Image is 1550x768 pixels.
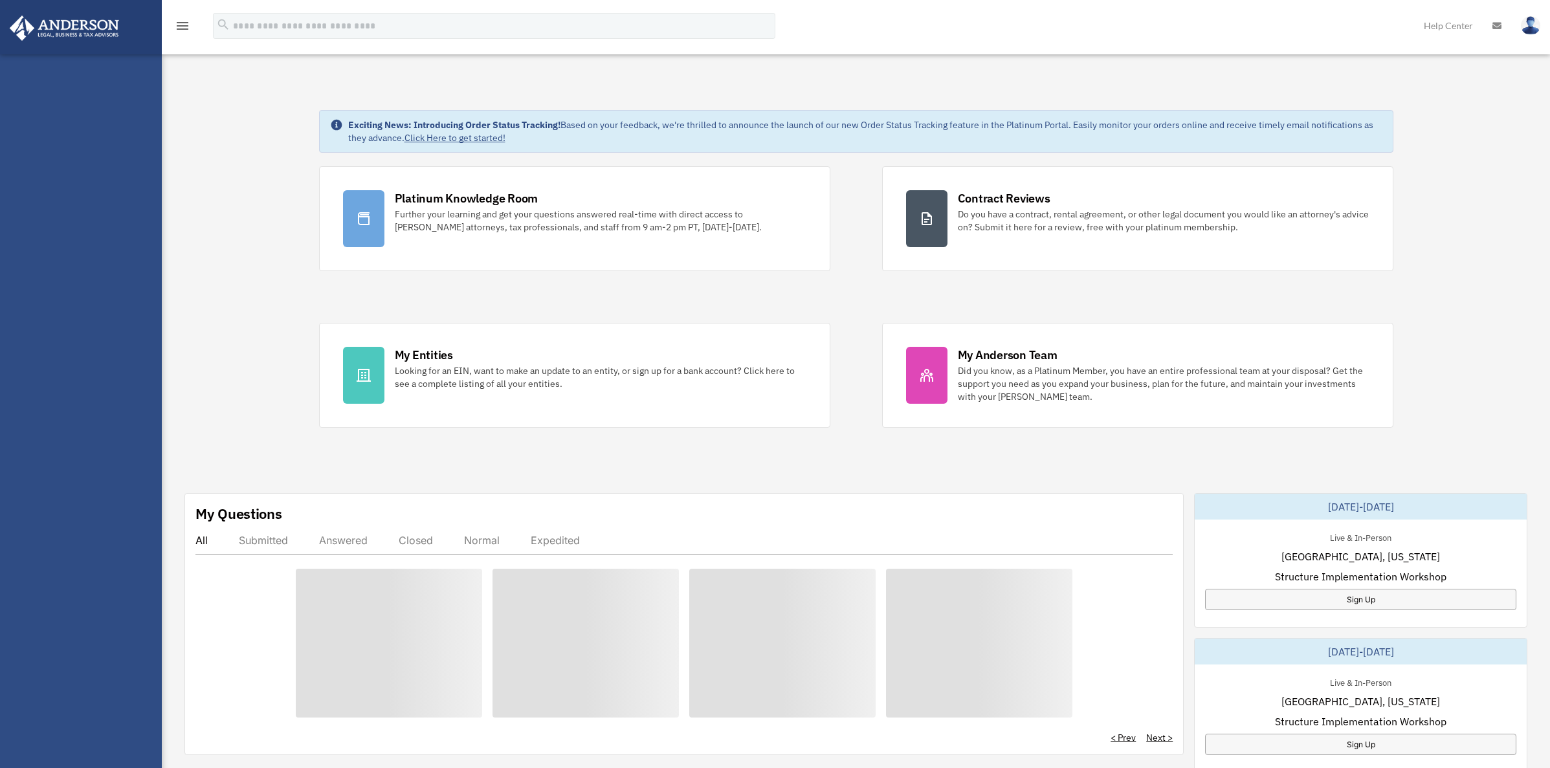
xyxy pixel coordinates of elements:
i: search [216,17,230,32]
a: Click Here to get started! [404,132,505,144]
a: My Anderson Team Did you know, as a Platinum Member, you have an entire professional team at your... [882,323,1393,428]
img: Anderson Advisors Platinum Portal [6,16,123,41]
div: Live & In-Person [1320,530,1402,543]
a: Sign Up [1205,589,1516,610]
a: Platinum Knowledge Room Further your learning and get your questions answered real-time with dire... [319,166,830,271]
div: Closed [399,534,433,547]
div: Expedited [531,534,580,547]
span: [GEOGRAPHIC_DATA], [US_STATE] [1281,694,1440,709]
div: Normal [464,534,500,547]
div: My Questions [195,504,282,523]
div: My Entities [395,347,453,363]
div: Do you have a contract, rental agreement, or other legal document you would like an attorney's ad... [958,208,1369,234]
span: Structure Implementation Workshop [1275,714,1446,729]
a: My Entities Looking for an EIN, want to make an update to an entity, or sign up for a bank accoun... [319,323,830,428]
i: menu [175,18,190,34]
a: Sign Up [1205,734,1516,755]
img: User Pic [1521,16,1540,35]
div: Based on your feedback, we're thrilled to announce the launch of our new Order Status Tracking fe... [348,118,1382,144]
div: Submitted [239,534,288,547]
div: Did you know, as a Platinum Member, you have an entire professional team at your disposal? Get th... [958,364,1369,403]
strong: Exciting News: Introducing Order Status Tracking! [348,119,560,131]
span: [GEOGRAPHIC_DATA], [US_STATE] [1281,549,1440,564]
span: Structure Implementation Workshop [1275,569,1446,584]
a: menu [175,23,190,34]
div: [DATE]-[DATE] [1195,494,1527,520]
a: < Prev [1111,731,1136,744]
div: Further your learning and get your questions answered real-time with direct access to [PERSON_NAM... [395,208,806,234]
div: Contract Reviews [958,190,1050,206]
a: Contract Reviews Do you have a contract, rental agreement, or other legal document you would like... [882,166,1393,271]
div: [DATE]-[DATE] [1195,639,1527,664]
div: Answered [319,534,368,547]
a: Next > [1146,731,1173,744]
div: My Anderson Team [958,347,1057,363]
div: Platinum Knowledge Room [395,190,538,206]
div: Live & In-Person [1320,675,1402,688]
div: Looking for an EIN, want to make an update to an entity, or sign up for a bank account? Click her... [395,364,806,390]
div: All [195,534,208,547]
